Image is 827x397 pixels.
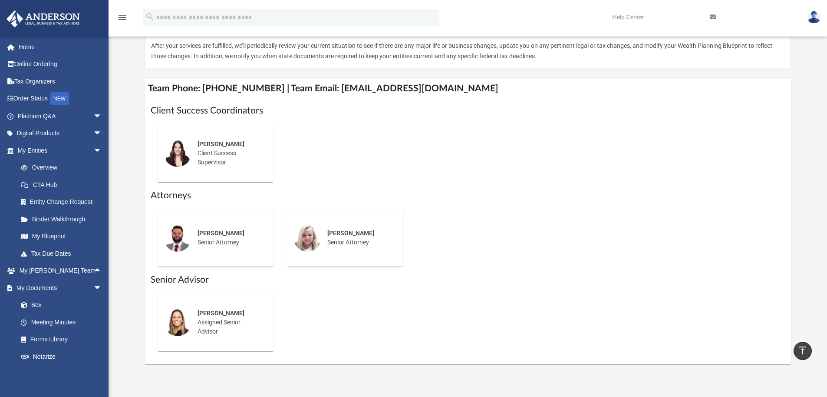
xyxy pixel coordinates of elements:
[6,90,115,108] a: Order StatusNEW
[191,303,267,342] div: Assigned Senior Advisor
[93,142,111,160] span: arrow_drop_down
[145,79,791,98] h4: Team Phone: [PHONE_NUMBER] | Team Email: [EMAIL_ADDRESS][DOMAIN_NAME]
[321,223,397,253] div: Senior Attorney
[93,365,111,383] span: arrow_drop_down
[50,92,69,105] div: NEW
[151,40,785,62] p: After your services are fulfilled, we’ll periodically review your current situation to see if the...
[6,38,115,56] a: Home
[93,125,111,143] span: arrow_drop_down
[6,262,111,280] a: My [PERSON_NAME] Teamarrow_drop_up
[12,159,115,177] a: Overview
[794,342,812,360] a: vertical_align_top
[327,230,374,237] span: [PERSON_NAME]
[198,310,244,317] span: [PERSON_NAME]
[151,104,785,117] h1: Client Success Coordinators
[6,73,115,90] a: Tax Organizers
[93,279,111,297] span: arrow_drop_down
[807,11,820,23] img: User Pic
[145,34,791,68] div: BCP
[12,228,111,245] a: My Blueprint
[12,176,115,193] a: CTA Hub
[198,140,244,147] span: [PERSON_NAME]
[6,279,111,297] a: My Documentsarrow_drop_down
[12,348,111,365] a: Notarize
[6,56,115,73] a: Online Ordering
[198,230,244,237] span: [PERSON_NAME]
[164,308,191,336] img: thumbnail
[6,142,115,159] a: My Entitiesarrow_drop_down
[145,12,155,21] i: search
[12,210,115,228] a: Binder Walkthrough
[191,223,267,253] div: Senior Attorney
[4,10,82,27] img: Anderson Advisors Platinum Portal
[12,297,106,314] a: Box
[117,17,128,23] a: menu
[93,107,111,125] span: arrow_drop_down
[12,331,106,348] a: Forms Library
[293,224,321,252] img: thumbnail
[12,314,111,331] a: Meeting Minutes
[191,133,267,173] div: Client Success Supervisor
[164,224,191,252] img: thumbnail
[151,274,785,286] h1: Senior Advisor
[164,139,191,167] img: thumbnail
[151,189,785,202] h1: Attorneys
[12,245,115,262] a: Tax Due Dates
[6,107,115,125] a: Platinum Q&Aarrow_drop_down
[6,365,111,383] a: Online Learningarrow_drop_down
[117,12,128,23] i: menu
[797,345,808,356] i: vertical_align_top
[6,125,115,142] a: Digital Productsarrow_drop_down
[93,262,111,280] span: arrow_drop_up
[12,193,115,211] a: Entity Change Request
